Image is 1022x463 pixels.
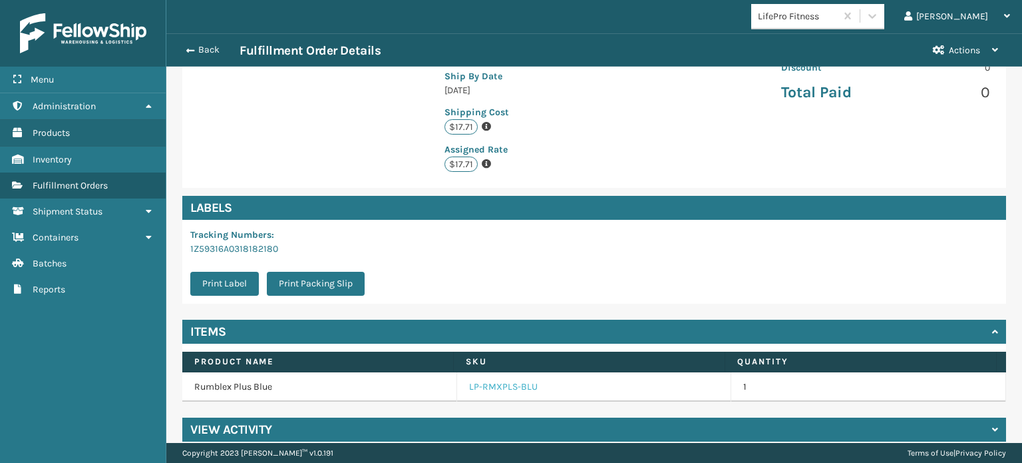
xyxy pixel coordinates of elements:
[31,74,54,85] span: Menu
[33,258,67,269] span: Batches
[190,229,274,240] span: Tracking Numbers :
[894,61,990,75] p: 0
[444,119,478,135] p: $17.71
[781,83,878,103] p: Total Paid
[444,105,611,119] p: Shipping Cost
[190,422,272,438] h4: View Activity
[949,45,980,56] span: Actions
[894,83,990,103] p: 0
[908,448,953,458] a: Terms of Use
[20,13,146,53] img: logo
[182,372,457,402] td: Rumblex Plus Blue
[178,44,240,56] button: Back
[444,69,611,83] p: Ship By Date
[444,83,611,97] p: [DATE]
[33,284,65,295] span: Reports
[33,232,79,243] span: Containers
[267,272,365,296] button: Print Packing Slip
[908,443,1006,463] div: |
[33,180,108,191] span: Fulfillment Orders
[469,380,538,394] a: LP-RMXPLS-BLU
[444,143,611,157] p: Assigned Rate
[781,61,878,75] p: Discount
[731,372,1006,402] td: 1
[190,272,259,296] button: Print Label
[190,324,226,340] h4: Items
[190,243,278,254] a: 1Z59316A0318182180
[758,9,837,23] div: LifePro Fitness
[182,196,1006,220] h4: Labels
[33,101,96,112] span: Administration
[444,157,478,172] p: $17.71
[955,448,1006,458] a: Privacy Policy
[466,356,713,368] label: SKU
[33,206,102,217] span: Shipment Status
[194,356,441,368] label: Product Name
[182,443,333,463] p: Copyright 2023 [PERSON_NAME]™ v 1.0.191
[33,154,72,165] span: Inventory
[737,356,984,368] label: Quantity
[240,43,381,59] h3: Fulfillment Order Details
[921,34,1010,67] button: Actions
[33,127,70,139] span: Products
